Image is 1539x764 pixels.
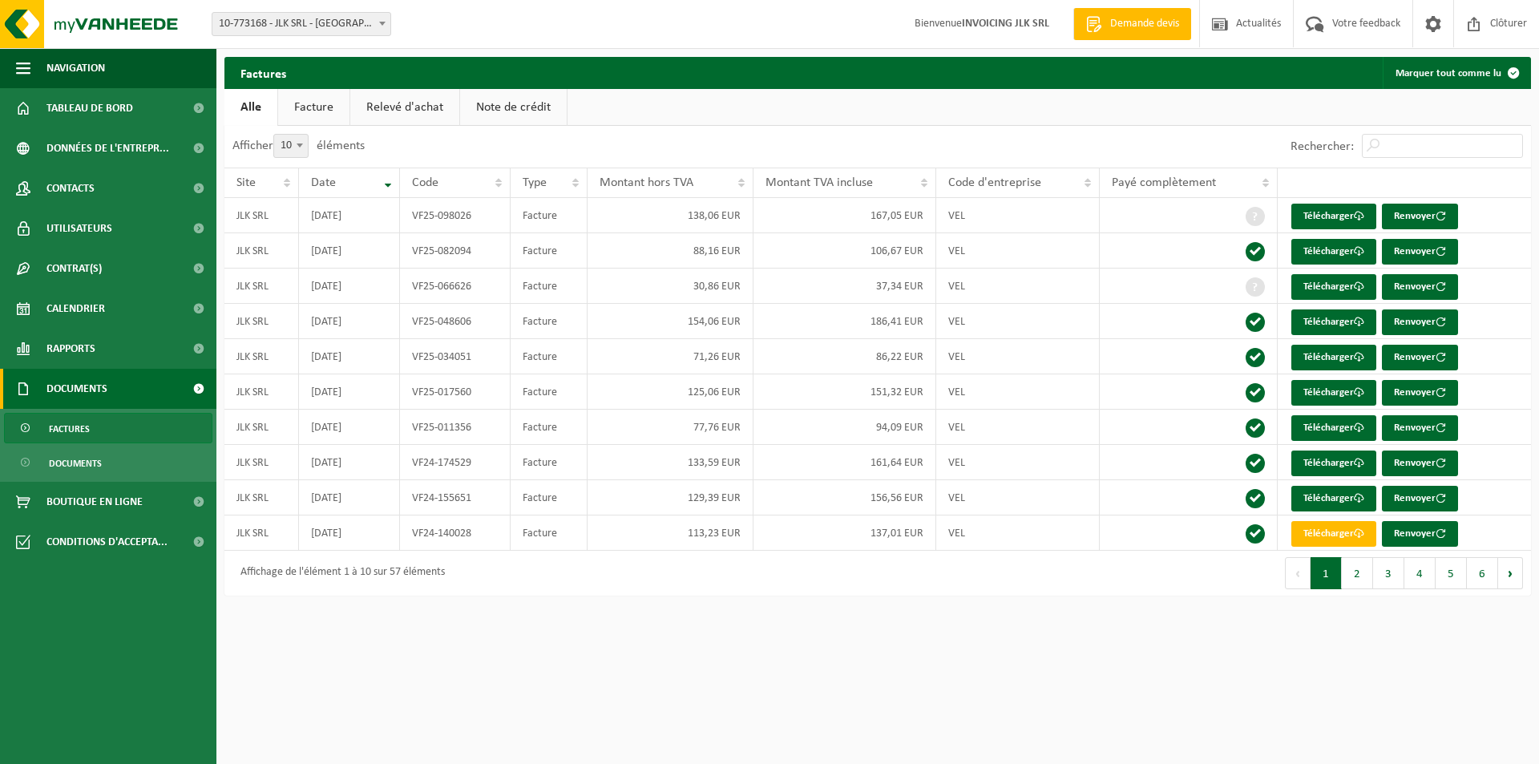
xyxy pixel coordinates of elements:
[274,135,308,157] span: 10
[588,374,753,410] td: 125,06 EUR
[49,414,90,444] span: Factures
[936,445,1100,480] td: VEL
[1498,557,1523,589] button: Next
[299,269,399,304] td: [DATE]
[588,515,753,551] td: 113,23 EUR
[224,515,299,551] td: JLK SRL
[299,339,399,374] td: [DATE]
[1382,521,1458,547] button: Renvoyer
[1382,345,1458,370] button: Renvoyer
[1382,415,1458,441] button: Renvoyer
[588,480,753,515] td: 129,39 EUR
[1291,140,1354,153] label: Rechercher:
[1291,309,1376,335] a: Télécharger
[936,198,1100,233] td: VEL
[212,13,390,35] span: 10-773168 - JLK SRL - TERVUREN
[299,410,399,445] td: [DATE]
[588,304,753,339] td: 154,06 EUR
[1291,345,1376,370] a: Télécharger
[224,89,277,126] a: Alle
[1342,557,1373,589] button: 2
[1373,557,1404,589] button: 3
[46,208,112,249] span: Utilisateurs
[299,233,399,269] td: [DATE]
[400,480,511,515] td: VF24-155651
[400,515,511,551] td: VF24-140028
[753,515,937,551] td: 137,01 EUR
[1291,451,1376,476] a: Télécharger
[588,339,753,374] td: 71,26 EUR
[400,269,511,304] td: VF25-066626
[236,176,256,189] span: Site
[511,480,588,515] td: Facture
[765,176,873,189] span: Montant TVA incluse
[588,445,753,480] td: 133,59 EUR
[936,515,1100,551] td: VEL
[948,176,1041,189] span: Code d'entreprise
[523,176,547,189] span: Type
[936,304,1100,339] td: VEL
[753,374,937,410] td: 151,32 EUR
[400,233,511,269] td: VF25-082094
[232,139,365,152] label: Afficher éléments
[46,522,168,562] span: Conditions d'accepta...
[46,329,95,369] span: Rapports
[1112,176,1216,189] span: Payé complètement
[511,198,588,233] td: Facture
[46,128,169,168] span: Données de l'entrepr...
[46,369,107,409] span: Documents
[4,447,212,478] a: Documents
[46,168,95,208] span: Contacts
[46,48,105,88] span: Navigation
[311,176,336,189] span: Date
[299,198,399,233] td: [DATE]
[273,134,309,158] span: 10
[511,445,588,480] td: Facture
[1382,274,1458,300] button: Renvoyer
[224,304,299,339] td: JLK SRL
[224,374,299,410] td: JLK SRL
[46,289,105,329] span: Calendrier
[1106,16,1183,32] span: Demande devis
[46,482,143,522] span: Boutique en ligne
[936,269,1100,304] td: VEL
[224,233,299,269] td: JLK SRL
[511,304,588,339] td: Facture
[299,445,399,480] td: [DATE]
[400,339,511,374] td: VF25-034051
[224,198,299,233] td: JLK SRL
[412,176,438,189] span: Code
[753,480,937,515] td: 156,56 EUR
[299,515,399,551] td: [DATE]
[1382,309,1458,335] button: Renvoyer
[224,339,299,374] td: JLK SRL
[753,269,937,304] td: 37,34 EUR
[588,269,753,304] td: 30,86 EUR
[588,410,753,445] td: 77,76 EUR
[1382,204,1458,229] button: Renvoyer
[753,339,937,374] td: 86,22 EUR
[588,198,753,233] td: 138,06 EUR
[936,480,1100,515] td: VEL
[962,18,1049,30] strong: INVOICING JLK SRL
[1382,380,1458,406] button: Renvoyer
[753,410,937,445] td: 94,09 EUR
[600,176,693,189] span: Montant hors TVA
[1311,557,1342,589] button: 1
[753,304,937,339] td: 186,41 EUR
[1291,415,1376,441] a: Télécharger
[400,198,511,233] td: VF25-098026
[299,374,399,410] td: [DATE]
[936,339,1100,374] td: VEL
[1285,557,1311,589] button: Previous
[1383,57,1529,89] button: Marquer tout comme lu
[400,410,511,445] td: VF25-011356
[511,374,588,410] td: Facture
[936,233,1100,269] td: VEL
[299,480,399,515] td: [DATE]
[1291,486,1376,511] a: Télécharger
[212,12,391,36] span: 10-773168 - JLK SRL - TERVUREN
[299,304,399,339] td: [DATE]
[224,480,299,515] td: JLK SRL
[46,249,102,289] span: Contrat(s)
